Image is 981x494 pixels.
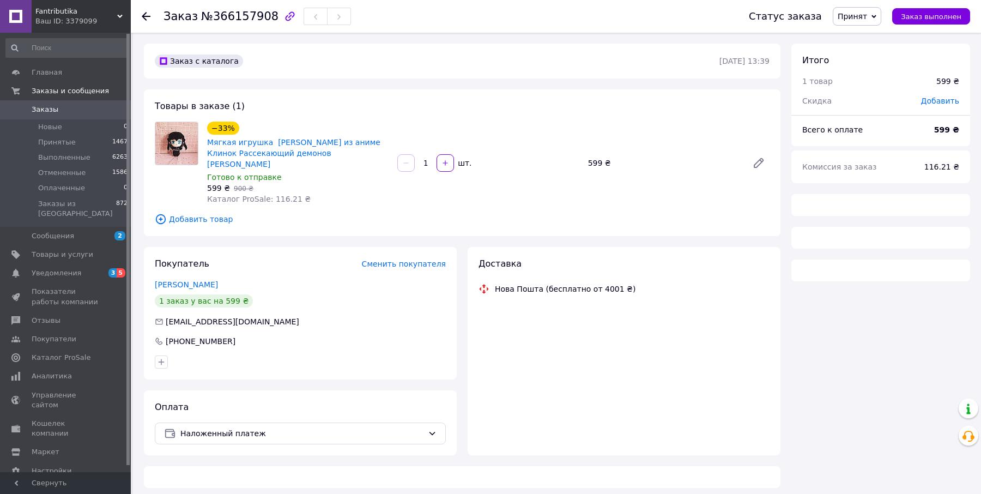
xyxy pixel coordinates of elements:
[32,390,101,410] span: Управление сайтом
[32,287,101,306] span: Показатели работы компании
[163,10,198,23] span: Заказ
[155,280,218,289] a: [PERSON_NAME]
[234,185,253,192] span: 900 ₴
[479,258,522,269] span: Доставка
[155,101,245,111] span: Товары в заказе (1)
[32,371,72,381] span: Аналитика
[207,122,239,135] div: −33%
[124,122,128,132] span: 0
[455,158,473,168] div: шт.
[108,268,117,278] span: 3
[838,12,867,21] span: Принят
[155,294,253,308] div: 1 заказ у вас на 599 ₴
[38,137,76,147] span: Принятые
[142,11,150,22] div: Вернуться назад
[32,68,62,77] span: Главная
[155,213,770,225] span: Добавить товар
[38,199,116,219] span: Заказы из [GEOGRAPHIC_DATA]
[5,38,129,58] input: Поиск
[38,122,62,132] span: Новые
[155,122,198,165] img: Мягкая игрушка Муичиро Токито из аниме Клинок Рассекающий демонов demon slayer
[116,199,128,219] span: 872
[802,77,833,86] span: 1 товар
[112,168,128,178] span: 1586
[32,250,93,260] span: Товары и услуги
[921,97,959,105] span: Добавить
[32,105,58,115] span: Заказы
[155,55,243,68] div: Заказ с каталога
[180,427,423,439] span: Наложенный платеж
[32,268,81,278] span: Уведомления
[901,13,961,21] span: Заказ выполнен
[362,260,446,268] span: Сменить покупателя
[584,155,743,171] div: 599 ₴
[38,153,90,162] span: Выполненные
[207,184,230,192] span: 599 ₴
[207,138,380,168] a: Мягкая игрушка [PERSON_NAME] из аниме Клинок Рассекающий демонов [PERSON_NAME]
[114,231,125,240] span: 2
[112,153,128,162] span: 6263
[32,419,101,438] span: Кошелек компании
[38,168,86,178] span: Отмененные
[155,402,189,412] span: Оплата
[32,86,109,96] span: Заказы и сообщения
[117,268,125,278] span: 5
[38,183,85,193] span: Оплаченные
[802,125,863,134] span: Всего к оплате
[155,258,209,269] span: Покупатель
[166,317,299,326] span: [EMAIL_ADDRESS][DOMAIN_NAME]
[936,76,959,87] div: 599 ₴
[165,336,237,347] div: [PHONE_NUMBER]
[32,466,71,476] span: Настройки
[35,16,131,26] div: Ваш ID: 3379099
[32,447,59,457] span: Маркет
[892,8,970,25] button: Заказ выполнен
[934,125,959,134] b: 599 ₴
[719,57,770,65] time: [DATE] 13:39
[32,334,76,344] span: Покупатели
[748,152,770,174] a: Редактировать
[802,55,829,65] span: Итого
[802,162,877,171] span: Комиссия за заказ
[207,195,311,203] span: Каталог ProSale: 116.21 ₴
[924,162,959,171] span: 116.21 ₴
[32,316,60,326] span: Отзывы
[35,7,117,16] span: Fantributika
[124,183,128,193] span: 0
[32,353,90,363] span: Каталог ProSale
[32,231,74,241] span: Сообщения
[201,10,278,23] span: №366157908
[802,97,832,105] span: Скидка
[749,11,822,22] div: Статус заказа
[492,284,638,294] div: Нова Пошта (бесплатно от 4001 ₴)
[112,137,128,147] span: 1467
[207,173,282,182] span: Готово к отправке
